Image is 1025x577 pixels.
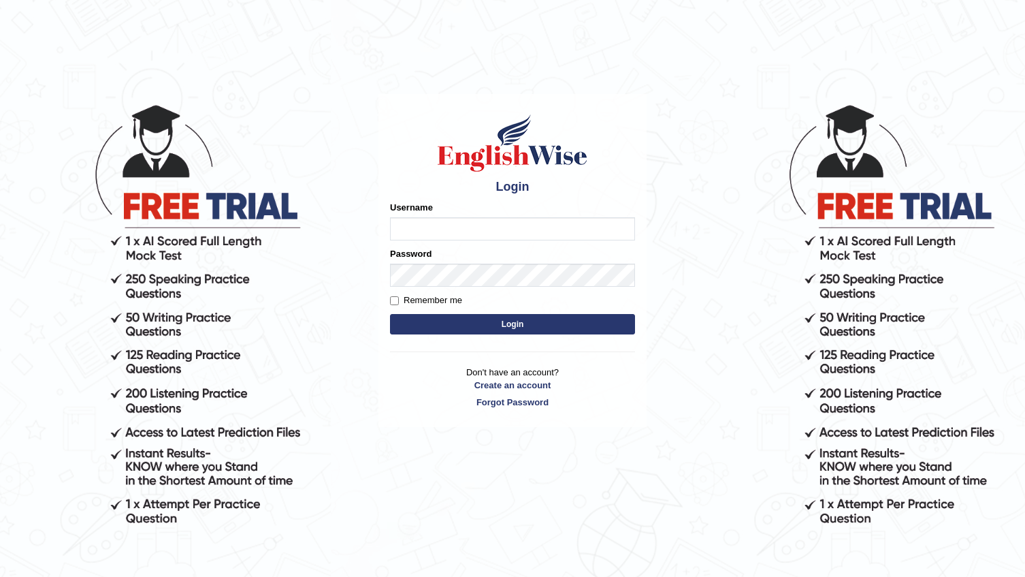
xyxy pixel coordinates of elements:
[390,201,433,214] label: Username
[390,396,635,409] a: Forgot Password
[390,296,399,305] input: Remember me
[435,112,590,174] img: Logo of English Wise sign in for intelligent practice with AI
[390,314,635,334] button: Login
[390,181,635,194] h4: Login
[390,294,462,307] label: Remember me
[390,247,432,260] label: Password
[390,379,635,392] a: Create an account
[390,366,635,408] p: Don't have an account?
